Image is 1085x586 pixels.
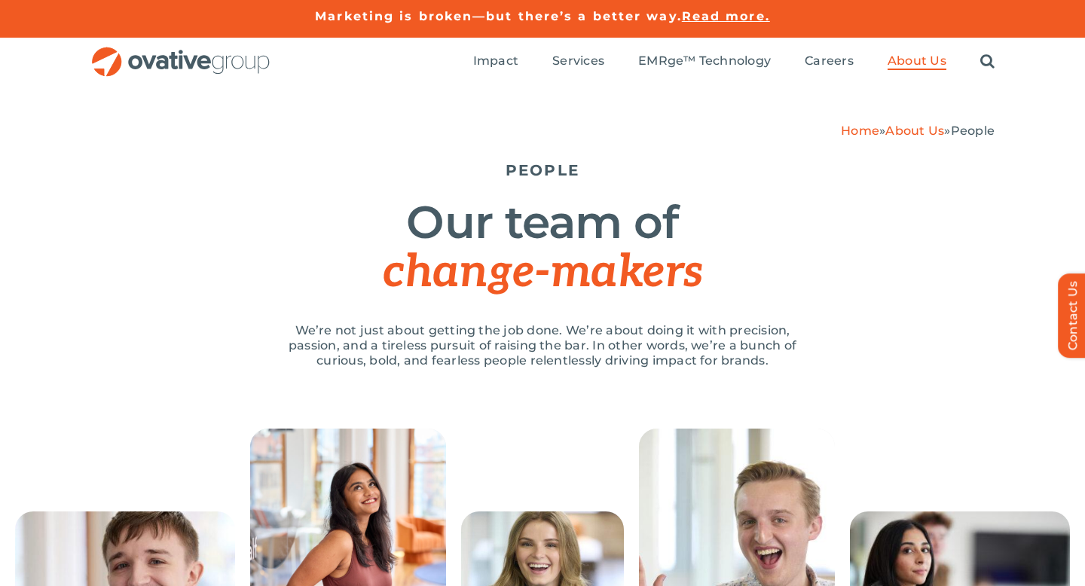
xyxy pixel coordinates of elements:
a: OG_Full_horizontal_RGB [90,45,271,60]
a: Marketing is broken—but there’s a better way. [315,9,682,23]
span: Impact [473,53,518,69]
a: Careers [805,53,854,70]
span: EMRge™ Technology [638,53,771,69]
span: » » [841,124,995,138]
p: We’re not just about getting the job done. We’re about doing it with precision, passion, and a ti... [271,323,814,368]
a: EMRge™ Technology [638,53,771,70]
a: Home [841,124,879,138]
a: About Us [888,53,946,70]
a: Search [980,53,995,70]
span: Careers [805,53,854,69]
span: About Us [888,53,946,69]
h5: PEOPLE [90,161,995,179]
a: Read more. [682,9,770,23]
h1: Our team of [90,198,995,297]
span: Services [552,53,604,69]
nav: Menu [473,38,995,86]
span: change-makers [383,246,702,300]
a: Impact [473,53,518,70]
span: People [951,124,995,138]
a: About Us [885,124,944,138]
a: Services [552,53,604,70]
